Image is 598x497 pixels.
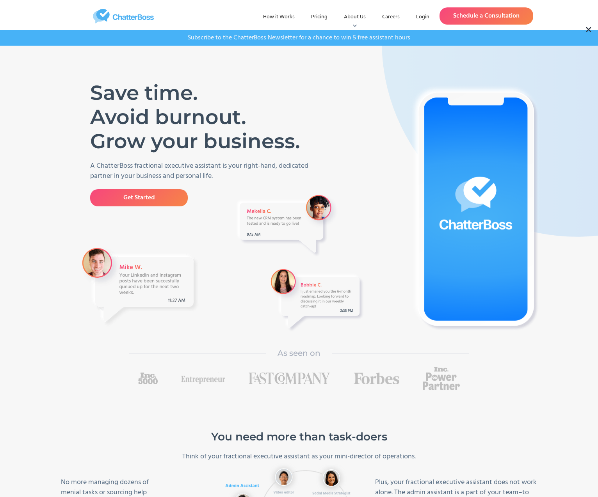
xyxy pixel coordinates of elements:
a: Careers [376,10,406,24]
div: About Us [338,10,372,24]
img: Forbes logo [354,373,399,384]
a: home [65,9,182,23]
a: Schedule a Consultation [440,7,533,25]
a: Subscribe to the ChatterBoss Newsletter for a chance to win 5 free assistant hours [184,34,414,42]
a: × [585,25,592,35]
a: Login [410,10,436,24]
h1: Save time. Avoid burnout. Grow your business. [90,81,307,153]
img: A Message from VA Mekelia [233,192,341,259]
img: A message from VA Mike [80,246,199,328]
a: How it Works [257,10,301,24]
div: Think of your fractional executive assistant as your mini-director of operations. [84,452,514,462]
h2: You need more than task-doers [61,429,537,444]
a: Get Started [90,189,188,206]
img: Fast Company logo [249,373,330,384]
img: Inc Power Partner logo [423,367,460,390]
p: A ChatterBoss fractional executive assistant is your right-hand, dedicated partner in your busine... [90,161,319,181]
a: Pricing [305,10,334,24]
h1: As seen on [278,347,320,359]
img: Inc 5000 logo [138,373,158,384]
img: Entrepreneur Logo [181,373,225,384]
img: A Message from a VA Bobbie [268,266,365,334]
div: About Us [344,13,366,21]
